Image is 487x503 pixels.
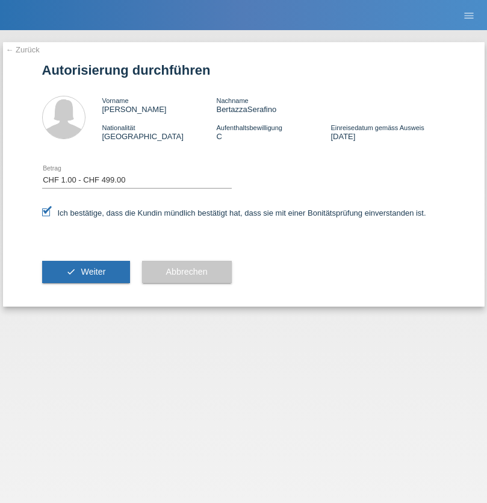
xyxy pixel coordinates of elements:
[102,97,129,104] span: Vorname
[42,208,426,217] label: Ich bestätige, dass die Kundin mündlich bestätigt hat, dass sie mit einer Bonitätsprüfung einvers...
[102,123,217,141] div: [GEOGRAPHIC_DATA]
[102,124,135,131] span: Nationalität
[463,10,475,22] i: menu
[216,123,330,141] div: C
[66,267,76,276] i: check
[216,97,248,104] span: Nachname
[81,267,105,276] span: Weiter
[166,267,208,276] span: Abbrechen
[216,96,330,114] div: BertazzaSerafino
[457,11,481,19] a: menu
[330,123,445,141] div: [DATE]
[216,124,282,131] span: Aufenthaltsbewilligung
[142,261,232,284] button: Abbrechen
[42,63,445,78] h1: Autorisierung durchführen
[42,261,130,284] button: check Weiter
[6,45,40,54] a: ← Zurück
[330,124,424,131] span: Einreisedatum gemäss Ausweis
[102,96,217,114] div: [PERSON_NAME]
